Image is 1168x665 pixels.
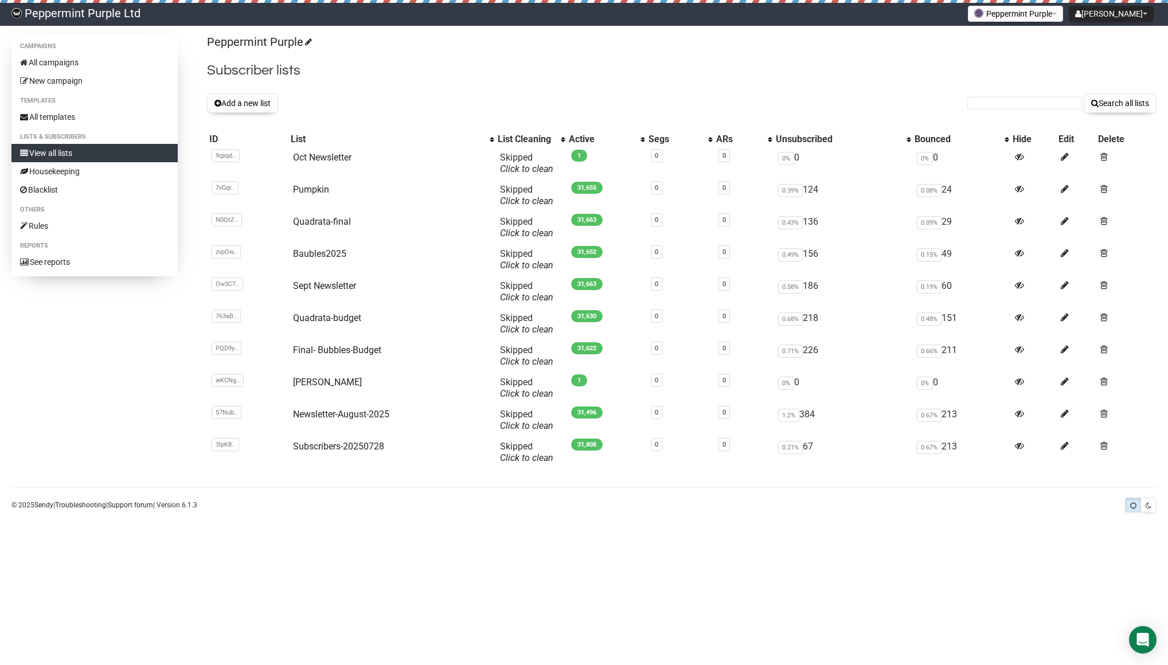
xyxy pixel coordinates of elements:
[655,216,658,224] a: 0
[293,345,381,355] a: Final- Bubbles-Budget
[500,260,553,271] a: Click to clean
[11,108,178,126] a: All templates
[212,213,242,226] span: N0QtZ..
[774,308,912,340] td: 218
[722,248,726,256] a: 0
[500,152,553,174] span: Skipped
[288,131,495,147] th: List: No sort applied, activate to apply an ascending sort
[722,312,726,320] a: 0
[11,203,178,217] li: Others
[974,9,983,18] img: 1.png
[207,60,1157,81] h2: Subscriber lists
[212,181,239,194] span: 7vGqr..
[212,342,241,355] span: PQD9y..
[722,345,726,352] a: 0
[55,501,106,509] a: Troubleshooting
[774,131,912,147] th: Unsubscribed: No sort applied, activate to apply an ascending sort
[571,439,603,451] span: 31,808
[917,345,942,358] span: 0.66%
[655,409,658,416] a: 0
[11,72,178,90] a: New campaign
[11,8,22,18] img: 8e84c496d3b51a6c2b78e42e4056443a
[500,356,553,367] a: Click to clean
[722,377,726,384] a: 0
[912,179,1010,212] td: 24
[571,278,603,290] span: 31,663
[912,372,1010,404] td: 0
[778,184,803,197] span: 0.39%
[498,134,555,145] div: List Cleaning
[774,436,912,468] td: 67
[212,245,241,259] span: zvpOw..
[207,131,288,147] th: ID: No sort applied, sorting is disabled
[293,409,389,420] a: Newsletter-August-2025
[722,409,726,416] a: 0
[571,150,587,162] span: 1
[11,181,178,199] a: Blacklist
[11,94,178,108] li: Templates
[912,340,1010,372] td: 211
[571,310,603,322] span: 31,630
[649,134,702,145] div: Segs
[500,184,553,206] span: Skipped
[774,372,912,404] td: 0
[917,280,942,294] span: 0.19%
[778,248,803,261] span: 0.49%
[1129,626,1157,654] div: Open Intercom Messenger
[774,244,912,276] td: 156
[912,404,1010,436] td: 213
[11,130,178,144] li: Lists & subscribers
[655,184,658,191] a: 0
[917,216,942,229] span: 0.09%
[500,441,553,463] span: Skipped
[11,144,178,162] a: View all lists
[500,216,553,238] span: Skipped
[655,377,658,384] a: 0
[212,149,240,162] span: 9qxqd..
[1013,134,1054,145] div: Hide
[212,438,239,451] span: 3IpK8..
[500,292,553,303] a: Click to clean
[495,131,567,147] th: List Cleaning: No sort applied, activate to apply an ascending sort
[716,134,762,145] div: ARs
[500,409,553,431] span: Skipped
[778,409,799,422] span: 1.2%
[11,217,178,235] a: Rules
[212,374,244,387] span: wKCNg..
[293,184,329,195] a: Pumpkin
[571,374,587,386] span: 1
[212,310,241,323] span: 763aB..
[912,212,1010,244] td: 29
[34,501,53,509] a: Sendy
[917,441,942,454] span: 0.67%
[11,40,178,53] li: Campaigns
[11,253,178,271] a: See reports
[500,163,553,174] a: Click to clean
[500,312,553,335] span: Skipped
[778,312,803,326] span: 0.68%
[917,377,933,390] span: 0%
[917,409,942,422] span: 0.67%
[11,499,197,511] p: © 2025 | | | Version 6.1.3
[968,6,1063,22] button: Peppermint Purple
[774,276,912,308] td: 186
[293,152,351,163] a: Oct Newsletter
[912,244,1010,276] td: 49
[293,312,361,323] a: Quadrata-budget
[209,134,286,145] div: ID
[1069,6,1154,22] button: [PERSON_NAME]
[500,345,553,367] span: Skipped
[912,436,1010,468] td: 213
[500,280,553,303] span: Skipped
[1010,131,1057,147] th: Hide: No sort applied, sorting is disabled
[722,184,726,191] a: 0
[714,131,774,147] th: ARs: No sort applied, activate to apply an ascending sort
[293,216,351,227] a: Quadrata-final
[912,131,1010,147] th: Bounced: No sort applied, activate to apply an ascending sort
[500,228,553,238] a: Click to clean
[917,152,933,165] span: 0%
[293,248,346,259] a: Baubles2025
[778,377,794,390] span: 0%
[571,406,603,418] span: 31,496
[774,179,912,212] td: 124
